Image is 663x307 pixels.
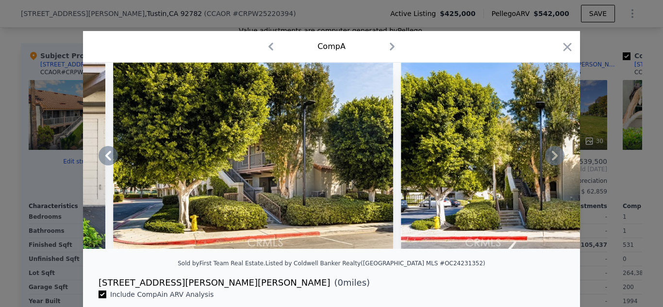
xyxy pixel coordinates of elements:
[265,260,485,267] div: Listed by Coldwell Banker Realty ([GEOGRAPHIC_DATA] MLS #OC24231352)
[317,41,346,52] div: Comp A
[106,291,217,298] span: Include Comp A in ARV Analysis
[113,63,393,249] img: Property Img
[178,260,265,267] div: Sold by First Team Real Estate .
[99,276,331,290] div: [STREET_ADDRESS][PERSON_NAME][PERSON_NAME]
[338,277,343,288] span: 0
[331,276,370,290] span: ( miles)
